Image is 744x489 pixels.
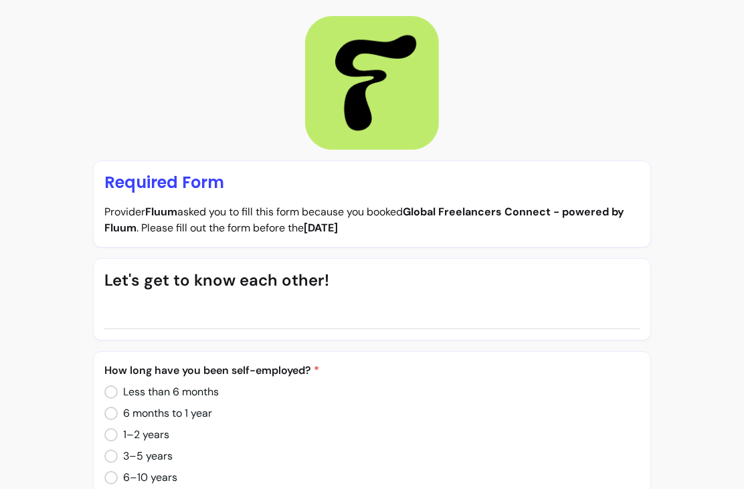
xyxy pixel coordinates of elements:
[104,400,223,427] input: 6 months to 1 year
[104,204,640,236] p: Provider asked you to fill this form because you booked . Please fill out the form before the
[104,421,180,448] input: 1–2 years
[104,270,640,291] p: Let's get to know each other!
[305,16,439,150] img: Logo provider
[104,172,640,193] p: Required Form
[304,221,338,235] b: [DATE]
[104,443,183,470] input: 3–5 years
[104,363,640,379] p: How long have you been self-employed?
[145,205,177,219] b: Fluum
[104,379,229,405] input: Less than 6 months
